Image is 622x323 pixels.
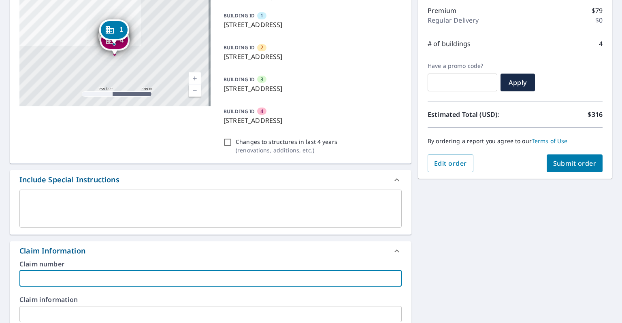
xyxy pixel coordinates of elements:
[224,52,398,61] p: [STREET_ADDRESS]
[99,19,129,44] div: Dropped pin, building 1, Commercial property, 133 La Pasada Cir W Ponte Vedra Beach, FL 32082
[501,74,535,91] button: Apply
[507,78,528,87] span: Apply
[434,159,467,168] span: Edit order
[532,137,568,145] a: Terms of Use
[224,44,255,51] p: BUILDING ID
[119,27,123,33] span: 1
[236,137,337,146] p: Changes to structures in last 4 years
[599,39,603,49] p: 4
[224,12,255,19] p: BUILDING ID
[19,174,119,185] div: Include Special Instructions
[428,6,456,15] p: Premium
[588,110,603,119] p: $316
[595,15,603,25] p: $0
[10,170,411,190] div: Include Special Instructions
[260,12,263,19] span: 1
[224,84,398,93] p: [STREET_ADDRESS]
[428,62,497,70] label: Have a promo code?
[428,154,473,172] button: Edit order
[428,15,479,25] p: Regular Delivery
[98,25,128,51] div: Dropped pin, building 3, Commercial property, 137 La Pasada Cir W Ponte Vedra Beach, FL 32082
[189,72,201,84] a: Current Level 17, Zoom In
[553,159,596,168] span: Submit order
[99,22,129,47] div: Dropped pin, building 2, Commercial property, 135 La Pasada Cir W Ponte Vedra Beach, FL 32082
[428,137,603,145] p: By ordering a report you agree to our
[547,154,603,172] button: Submit order
[592,6,603,15] p: $79
[224,76,255,83] p: BUILDING ID
[224,116,398,125] p: [STREET_ADDRESS]
[224,20,398,30] p: [STREET_ADDRESS]
[428,39,471,49] p: # of buildings
[19,261,402,267] label: Claim number
[260,76,263,83] span: 3
[224,108,255,115] p: BUILDING ID
[19,296,402,303] label: Claim information
[19,245,85,256] div: Claim Information
[10,241,411,261] div: Claim Information
[236,146,337,154] p: ( renovations, additions, etc. )
[260,108,263,115] span: 4
[100,30,130,55] div: Dropped pin, building 4, Commercial property, 139 La Pasada Cir W Ponte Vedra Beach, FL 32082
[189,84,201,97] a: Current Level 17, Zoom Out
[260,44,263,51] span: 2
[428,110,515,119] p: Estimated Total (USD):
